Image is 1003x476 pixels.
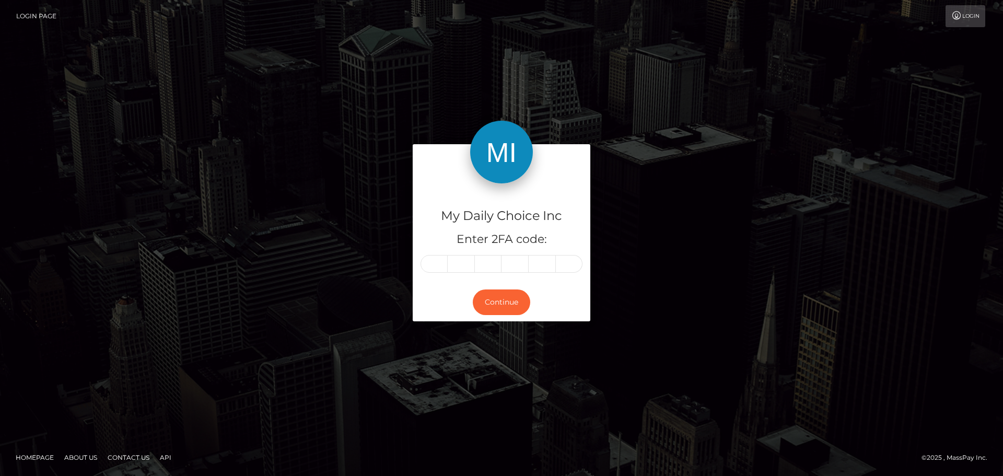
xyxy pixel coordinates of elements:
[103,449,154,466] a: Contact Us
[421,231,582,248] h5: Enter 2FA code:
[11,449,58,466] a: Homepage
[421,207,582,225] h4: My Daily Choice Inc
[473,289,530,315] button: Continue
[470,121,533,183] img: My Daily Choice Inc
[946,5,985,27] a: Login
[156,449,176,466] a: API
[922,452,995,463] div: © 2025 , MassPay Inc.
[60,449,101,466] a: About Us
[16,5,56,27] a: Login Page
